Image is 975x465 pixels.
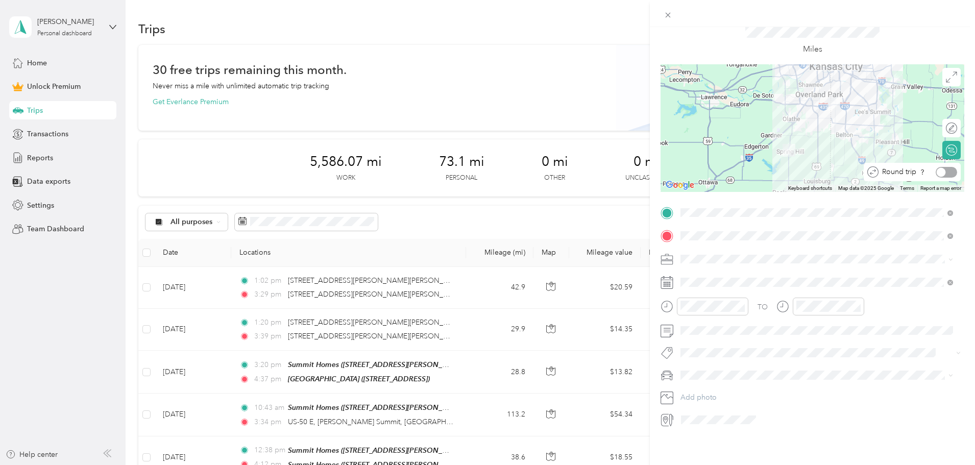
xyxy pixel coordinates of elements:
span: Round trip [882,168,916,176]
span: Map data ©2025 Google [838,185,894,191]
button: Add photo [677,390,964,405]
img: Google [663,179,697,192]
a: Open this area in Google Maps (opens a new window) [663,179,697,192]
p: Miles [803,43,822,56]
button: Keyboard shortcuts [788,185,832,192]
div: TO [758,302,768,312]
iframe: Everlance-gr Chat Button Frame [918,408,975,465]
